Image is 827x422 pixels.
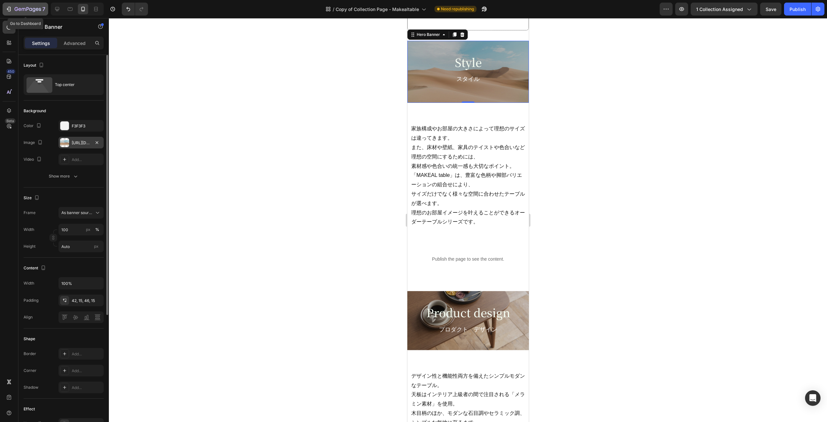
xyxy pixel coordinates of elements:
[94,244,99,249] span: px
[72,298,102,304] div: 42, 15, 46, 15
[24,108,46,114] div: Background
[441,6,474,12] span: Need republishing
[333,6,334,13] span: /
[58,207,104,219] button: As banner source
[61,210,93,216] span: As banner source
[24,243,36,249] label: Height
[24,61,45,70] div: Layout
[24,406,35,412] div: Effect
[24,384,38,390] div: Shadow
[24,210,36,216] label: Frame
[72,351,102,357] div: Add...
[32,40,50,47] p: Settings
[84,226,92,233] button: %
[24,194,41,202] div: Size
[24,138,44,147] div: Image
[24,351,36,357] div: Border
[805,390,821,406] div: Open Intercom Messenger
[24,264,47,273] div: Content
[72,123,102,129] div: F3F3F3
[24,368,37,373] div: Corner
[64,40,86,47] p: Advanced
[336,6,419,13] span: Copy of Collection Page - Makealtable
[407,18,529,422] iframe: Design area
[24,170,104,182] button: Show more
[790,6,806,13] div: Publish
[93,226,101,233] button: px
[72,385,102,391] div: Add...
[24,298,38,303] div: Padding
[24,280,34,286] div: Width
[24,314,33,320] div: Align
[72,140,90,146] div: [URL][DOMAIN_NAME]
[5,118,16,124] div: Beta
[59,277,103,289] input: Auto
[696,6,743,13] span: 1 collection assigned
[760,3,781,16] button: Save
[42,5,45,13] p: 7
[24,122,43,130] div: Color
[24,155,43,164] div: Video
[6,69,16,74] div: 450
[86,227,90,233] div: px
[31,23,86,31] p: Hero Banner
[58,224,104,235] input: px%
[691,3,758,16] button: 1 collection assigned
[766,6,776,12] span: Save
[24,227,34,233] label: Width
[58,241,104,252] input: px
[72,368,102,374] div: Add...
[3,3,48,16] button: 7
[49,173,79,179] div: Show more
[72,157,102,163] div: Add...
[55,77,94,92] div: Top center
[24,336,35,342] div: Shape
[95,227,99,233] div: %
[122,3,148,16] div: Undo/Redo
[784,3,811,16] button: Publish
